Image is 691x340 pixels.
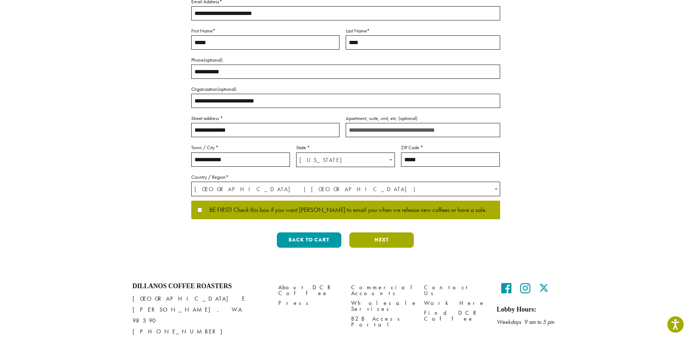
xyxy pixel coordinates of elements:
[424,282,486,298] a: Contact Us
[278,298,340,308] a: Press
[398,115,417,121] span: (optional)
[297,153,394,167] span: Washington
[401,143,500,152] label: ZIP Code
[191,85,500,94] label: Organization
[202,207,487,213] span: BE FIRST! Check this box if you want [PERSON_NAME] to email you when we release new coffees or ha...
[349,232,414,248] button: Next
[277,232,341,248] button: Back to cart
[351,314,413,330] a: B2B Access Portal
[204,57,223,63] span: (optional)
[346,114,500,123] label: Apartment, suite, unit, etc.
[424,298,486,308] a: Work Here
[497,306,559,314] h5: Lobby Hours:
[296,152,395,167] span: State
[497,318,554,326] em: Weekdays 9 am to 5 pm
[217,86,236,92] span: (optional)
[191,114,339,123] label: Street address
[351,298,413,314] a: Wholesale Services
[133,293,267,337] p: [GEOGRAPHIC_DATA] E [PERSON_NAME], WA 98390 [PHONE_NUMBER]
[346,26,500,35] label: Last Name
[192,182,500,196] span: United States (US)
[133,282,267,290] h4: Dillanos Coffee Roasters
[296,143,395,152] label: State
[197,208,202,212] input: BE FIRST! Check this box if you want [PERSON_NAME] to email you when we release new coffees or ha...
[424,308,486,324] a: Find DCR Coffee
[191,143,290,152] label: Town / City
[191,26,339,35] label: First Name
[351,282,413,298] a: Commercial Accounts
[191,182,500,196] span: Country / Region
[278,282,340,298] a: About DCR Coffee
